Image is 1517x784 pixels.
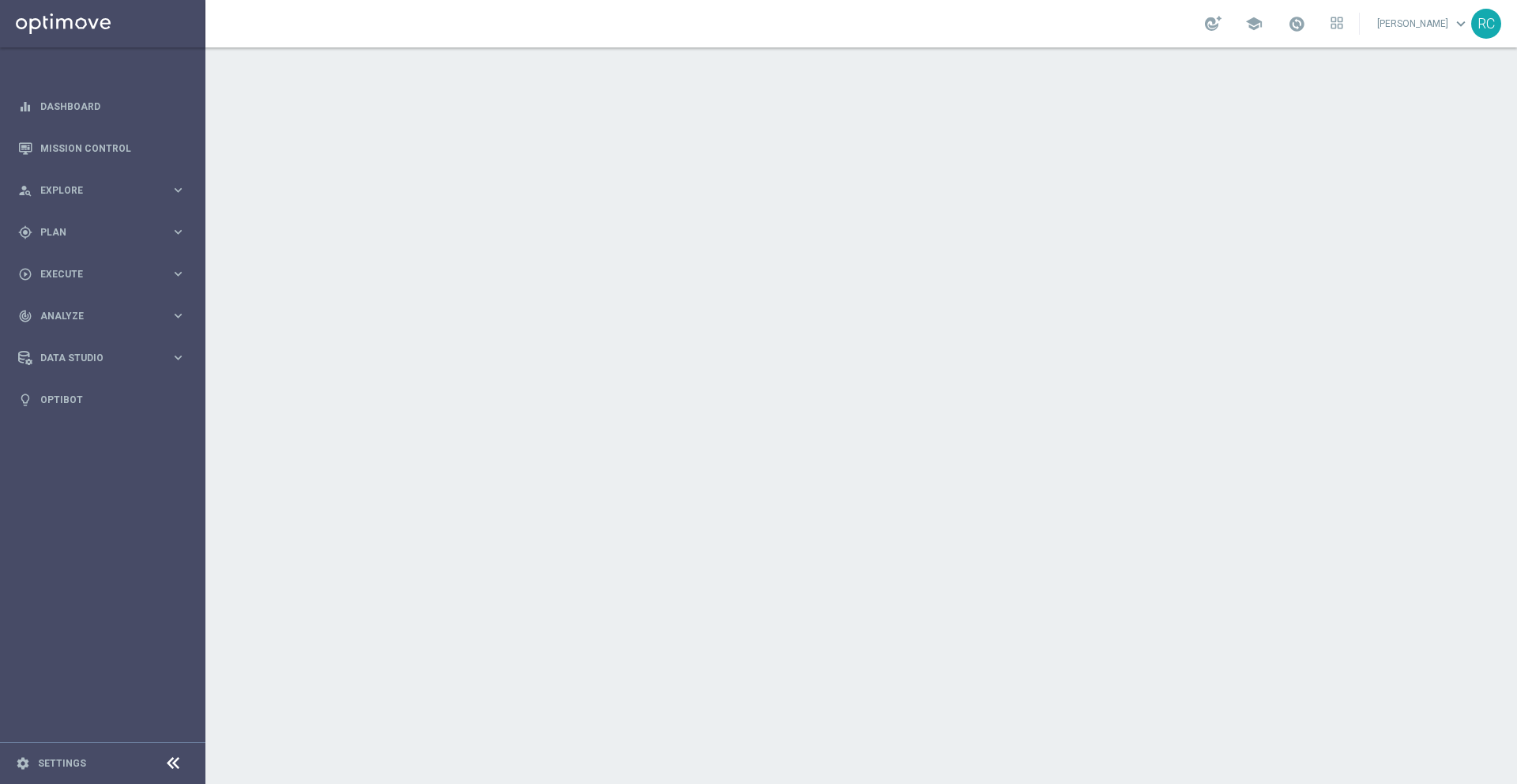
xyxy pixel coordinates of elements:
[1376,12,1471,36] a: [PERSON_NAME]keyboard_arrow_down
[171,266,186,281] i: keyboard_arrow_right
[18,100,32,114] i: equalizer
[38,759,86,768] a: Settings
[1245,15,1263,32] span: school
[171,308,186,323] i: keyboard_arrow_right
[40,269,171,279] span: Execute
[40,85,186,127] a: Dashboard
[171,350,186,365] i: keyboard_arrow_right
[40,228,171,237] span: Plan
[16,756,30,771] i: settings
[18,379,186,420] div: Optibot
[17,226,186,239] button: gps_fixed Plan keyboard_arrow_right
[18,393,32,407] i: lightbulb
[18,85,186,127] div: Dashboard
[17,394,186,406] button: lightbulb Optibot
[18,309,32,323] i: track_changes
[18,267,171,281] div: Execute
[18,183,32,198] i: person_search
[40,353,171,363] span: Data Studio
[18,127,186,169] div: Mission Control
[18,225,171,239] div: Plan
[18,183,171,198] div: Explore
[17,352,186,364] button: Data Studio keyboard_arrow_right
[18,351,171,365] div: Data Studio
[40,186,171,195] span: Explore
[18,309,171,323] div: Analyze
[40,379,186,420] a: Optibot
[171,183,186,198] i: keyboard_arrow_right
[40,127,186,169] a: Mission Control
[171,224,186,239] i: keyboard_arrow_right
[17,310,186,322] button: track_changes Analyze keyboard_arrow_right
[17,184,186,197] button: person_search Explore keyboard_arrow_right
[17,142,186,155] button: Mission Control
[17,100,186,113] button: equalizer Dashboard
[17,268,186,281] button: play_circle_outline Execute keyboard_arrow_right
[18,225,32,239] i: gps_fixed
[18,267,32,281] i: play_circle_outline
[40,311,171,321] span: Analyze
[1471,9,1501,39] div: RC
[1452,15,1470,32] span: keyboard_arrow_down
